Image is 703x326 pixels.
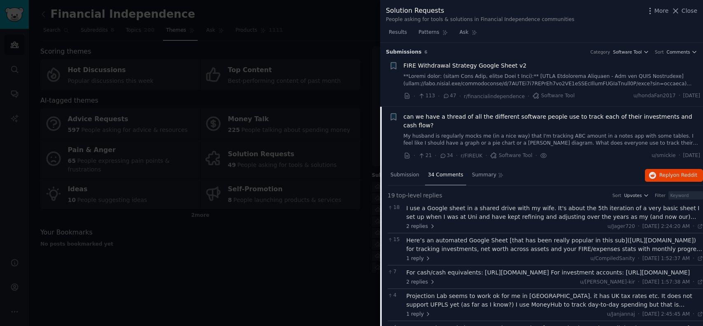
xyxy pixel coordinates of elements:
span: · [413,92,415,101]
span: · [435,151,437,160]
span: · [638,223,640,230]
span: u/CompiledSanity [591,256,635,261]
span: Software Tool [613,49,642,55]
span: 47 [443,92,456,100]
span: u/hondaFan2017 [633,92,676,100]
span: · [459,92,461,101]
span: [DATE] [683,92,700,100]
button: Comments [667,49,697,55]
span: · [693,223,694,230]
span: 1 reply [406,311,431,318]
span: Close [682,7,697,15]
span: u/[PERSON_NAME]-kir [580,279,635,285]
span: u/smickie [652,152,675,159]
span: · [413,151,415,160]
span: Ask [460,29,469,36]
span: 21 [418,152,432,159]
span: Upvotes [624,192,642,198]
button: Upvotes [624,192,649,198]
div: Category [591,49,610,55]
span: [DATE] 2:24:20 AM [642,223,690,230]
span: [DATE] 1:52:37 AM [642,255,690,263]
span: · [528,92,529,101]
span: 6 [425,49,427,54]
span: 1 reply [406,255,431,263]
span: 18 [388,204,402,211]
span: [DATE] [683,152,700,159]
span: 2 replies [406,223,435,230]
span: Patterns [418,29,439,36]
a: Patterns [416,26,451,43]
span: replies [423,191,442,200]
a: can we have a thread of all the different software people use to track each of their investments ... [404,113,701,130]
div: Sort [612,192,621,198]
span: top-level [396,191,421,200]
span: Submission [390,171,419,179]
button: More [646,7,669,15]
span: · [693,311,694,318]
a: FIRE Withdrawal Strategy Google Sheet v2 [404,61,527,70]
a: **Loremi dolor: (sitam Cons Adip, elitse Doei t Inci):** [UTLA Etdolorema Aliquaen - Adm ven QUIS... [404,73,701,87]
button: Software Tool [613,49,649,55]
span: 4 [388,292,402,299]
span: Results [389,29,407,36]
span: · [456,151,458,160]
div: Sort [655,49,664,55]
span: Reply [659,172,697,179]
span: 34 Comments [428,171,463,179]
span: Software Tool [490,152,533,159]
span: Comments [667,49,690,55]
a: Ask [457,26,480,43]
span: 113 [418,92,435,100]
span: r/financialindependence [464,94,525,99]
span: · [638,255,640,263]
span: · [638,279,640,286]
span: r/FIREUK [461,153,483,159]
span: u/Jager720 [607,223,635,229]
span: 7 [388,268,402,276]
span: 2 replies [406,279,435,286]
div: Solution Requests [386,6,575,16]
span: [DATE] 2:45:45 AM [642,311,690,318]
span: Submission s [386,49,422,56]
span: 15 [388,236,402,244]
span: · [679,152,680,159]
div: Filter [655,192,666,198]
span: · [638,311,640,318]
span: 19 [388,191,395,200]
span: [DATE] 1:57:38 AM [642,279,690,286]
span: · [438,92,439,101]
span: Summary [472,171,496,179]
a: Results [386,26,410,43]
span: More [654,7,669,15]
a: My husband is regularly mocks me (in a nice way) that I'm tracking ABC amount in a notes app with... [404,133,701,147]
span: · [693,255,694,263]
span: 34 [439,152,453,159]
span: u/Janjannaj [607,311,635,317]
div: People asking for tools & solutions in Financial Independence communities [386,16,575,23]
input: Keyword [668,191,703,199]
span: · [693,279,694,286]
span: · [486,151,487,160]
span: · [535,151,537,160]
span: · [679,92,680,100]
span: on Reddit [673,172,697,178]
button: Close [671,7,697,15]
button: Replyon Reddit [645,169,703,182]
span: Software Tool [533,92,575,100]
